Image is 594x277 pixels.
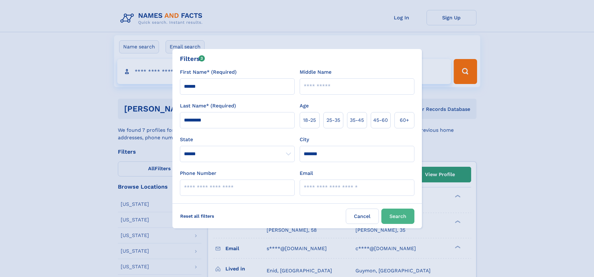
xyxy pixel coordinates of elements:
span: 60+ [400,116,409,124]
label: Reset all filters [176,209,218,224]
span: 45‑60 [373,116,388,124]
label: Cancel [346,209,379,224]
label: Age [300,102,309,110]
label: State [180,136,295,143]
label: First Name* (Required) [180,68,237,76]
span: 35‑45 [350,116,364,124]
button: Search [381,209,414,224]
span: 25‑35 [326,116,340,124]
span: 18‑25 [303,116,316,124]
label: Last Name* (Required) [180,102,236,110]
label: City [300,136,309,143]
div: Filters [180,54,205,63]
label: Phone Number [180,170,216,177]
label: Email [300,170,313,177]
label: Middle Name [300,68,331,76]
